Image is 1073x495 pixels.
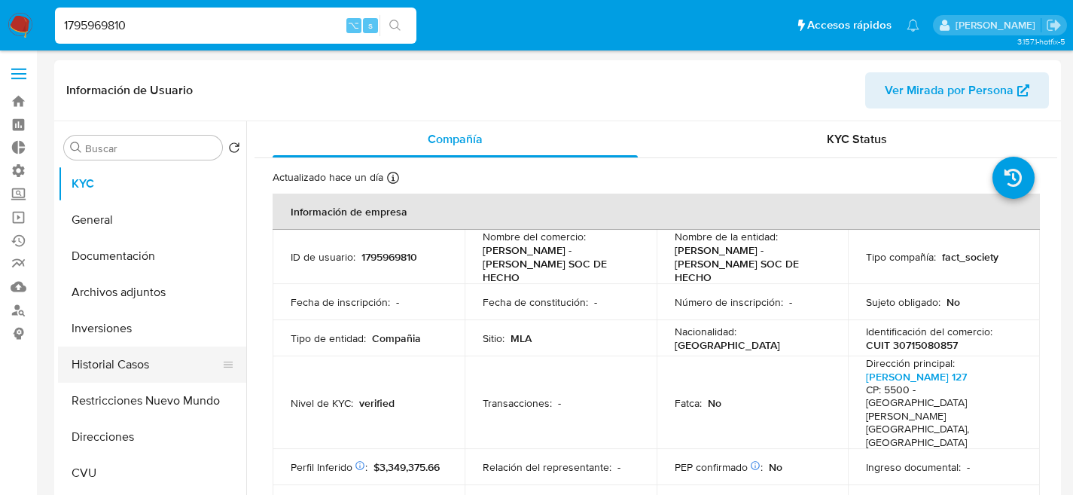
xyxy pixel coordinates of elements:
[675,243,825,284] p: [PERSON_NAME] - [PERSON_NAME] SOC DE HECHO
[228,142,240,158] button: Volver al orden por defecto
[675,460,763,474] p: PEP confirmado :
[946,295,960,309] p: No
[483,295,588,309] p: Fecha de constitución :
[866,250,936,264] p: Tipo compañía :
[594,295,597,309] p: -
[885,72,1014,108] span: Ver Mirada por Persona
[58,202,246,238] button: General
[58,455,246,491] button: CVU
[483,243,633,284] p: [PERSON_NAME] - [PERSON_NAME] SOC DE HECHO
[1046,17,1062,33] a: Salir
[58,419,246,455] button: Direcciones
[617,460,620,474] p: -
[58,347,234,383] button: Historial Casos
[865,72,1049,108] button: Ver Mirada por Persona
[866,338,958,352] p: CUIT 30715080857
[348,18,359,32] span: ⌥
[675,295,783,309] p: Número de inscripción :
[866,325,992,338] p: Identificación del comercio :
[361,250,417,264] p: 1795969810
[483,460,611,474] p: Relación del representante :
[675,325,736,338] p: Nacionalidad :
[942,250,998,264] p: fact_society
[273,170,383,185] p: Actualizado hace un día
[291,250,355,264] p: ID de usuario :
[58,166,246,202] button: KYC
[55,16,416,35] input: Buscar usuario o caso...
[866,369,967,384] a: [PERSON_NAME] 127
[675,396,702,410] p: Fatca :
[866,460,961,474] p: Ingreso documental :
[291,460,367,474] p: Perfil Inferido :
[907,19,919,32] a: Notificaciones
[483,230,586,243] p: Nombre del comercio :
[708,396,721,410] p: No
[558,396,561,410] p: -
[291,295,390,309] p: Fecha de inscripción :
[58,383,246,419] button: Restricciones Nuevo Mundo
[675,338,780,352] p: [GEOGRAPHIC_DATA]
[380,15,410,36] button: search-icon
[396,295,399,309] p: -
[483,332,504,345] p: Sitio :
[789,295,792,309] p: -
[769,460,782,474] p: No
[372,332,421,345] p: Compañia
[807,17,892,33] span: Accesos rápidos
[66,83,193,98] h1: Información de Usuario
[359,396,395,410] p: verified
[70,142,82,154] button: Buscar
[58,238,246,274] button: Documentación
[967,460,970,474] p: -
[511,332,532,345] p: MLA
[85,142,216,155] input: Buscar
[58,274,246,310] button: Archivos adjuntos
[866,356,955,370] p: Dirección principal :
[483,396,552,410] p: Transacciones :
[827,130,887,148] span: KYC Status
[428,130,483,148] span: Compañía
[291,332,366,345] p: Tipo de entidad :
[866,383,1016,450] h4: CP: 5500 - [GEOGRAPHIC_DATA][PERSON_NAME][GEOGRAPHIC_DATA], [GEOGRAPHIC_DATA]
[368,18,373,32] span: s
[291,396,353,410] p: Nivel de KYC :
[58,310,246,347] button: Inversiones
[373,460,440,475] span: $3,349,375.66
[956,18,1041,32] p: facundo.marin@mercadolibre.com
[675,230,778,243] p: Nombre de la entidad :
[866,295,940,309] p: Sujeto obligado :
[273,194,1040,230] th: Información de empresa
